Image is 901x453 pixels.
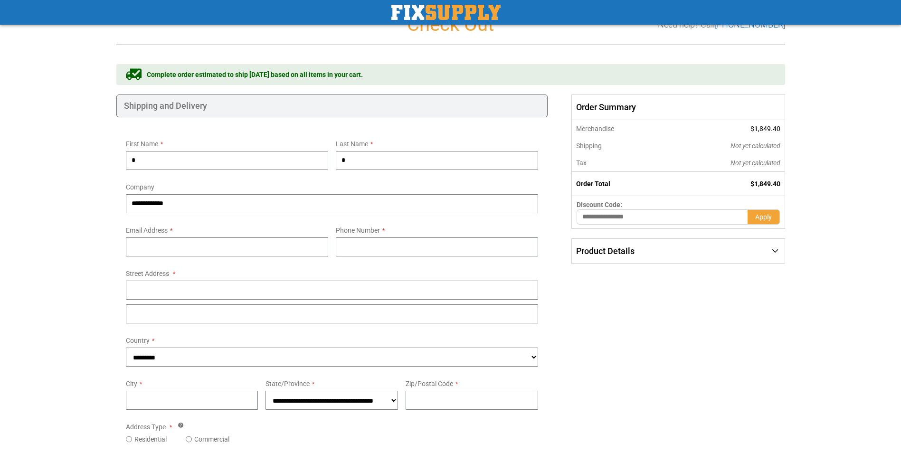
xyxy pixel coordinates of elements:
[126,183,154,191] span: Company
[126,140,158,148] span: First Name
[116,14,785,35] h1: Check Out
[730,142,780,150] span: Not yet calculated
[116,94,548,117] div: Shipping and Delivery
[336,226,380,234] span: Phone Number
[406,380,453,387] span: Zip/Postal Code
[336,140,368,148] span: Last Name
[391,5,501,20] a: store logo
[126,423,166,431] span: Address Type
[391,5,501,20] img: Fix Industrial Supply
[126,226,168,234] span: Email Address
[147,70,363,79] span: Complete order estimated to ship [DATE] based on all items in your cart.
[715,19,785,29] a: [PHONE_NUMBER]
[748,209,780,225] button: Apply
[730,159,780,167] span: Not yet calculated
[576,246,635,256] span: Product Details
[194,434,229,444] label: Commercial
[572,154,666,172] th: Tax
[576,142,602,150] span: Shipping
[755,213,772,221] span: Apply
[134,434,167,444] label: Residential
[266,380,310,387] span: State/Province
[126,270,169,277] span: Street Address
[750,125,780,132] span: $1,849.40
[572,120,666,137] th: Merchandise
[126,337,150,344] span: Country
[577,201,622,208] span: Discount Code:
[576,180,610,188] strong: Order Total
[750,180,780,188] span: $1,849.40
[658,20,785,29] h3: Need help? Call
[126,380,137,387] span: City
[571,94,785,120] span: Order Summary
